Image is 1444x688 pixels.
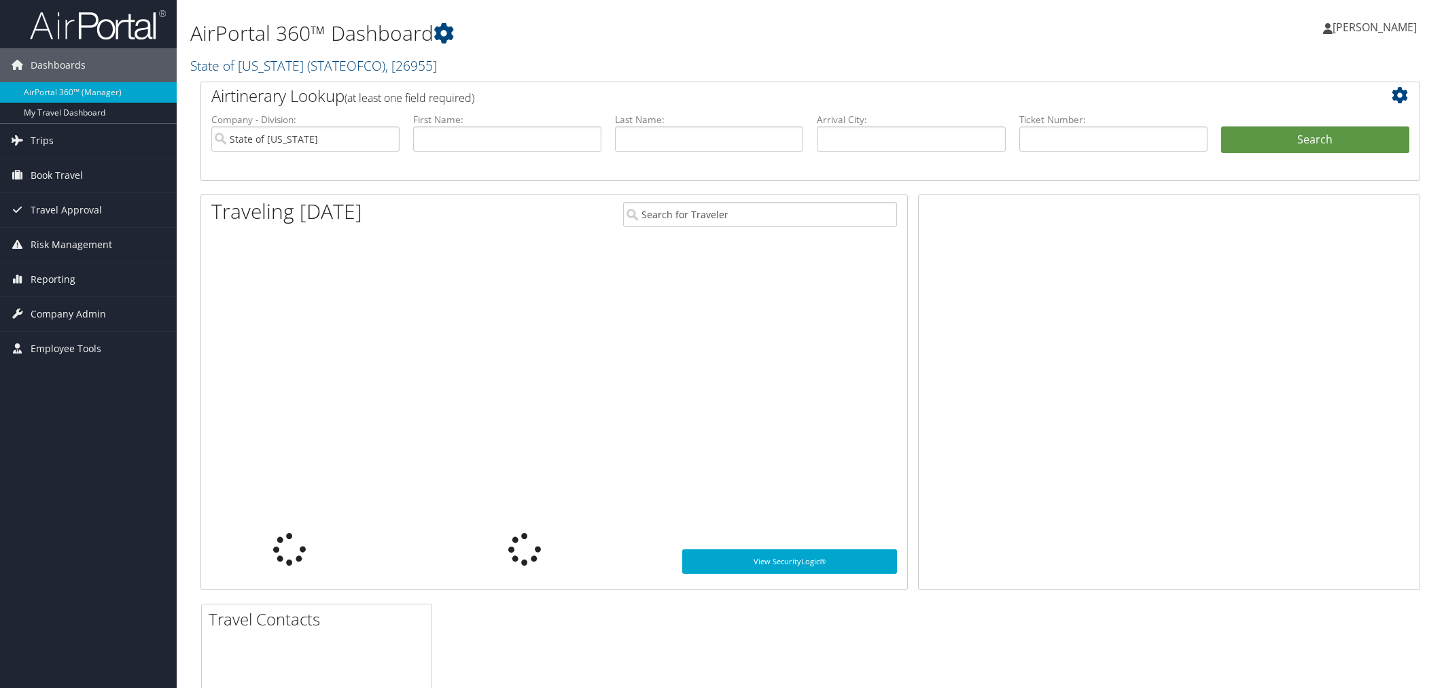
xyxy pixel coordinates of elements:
h2: Airtinerary Lookup [211,84,1308,107]
span: (at least one field required) [345,90,474,105]
label: Ticket Number: [1019,113,1208,126]
span: Trips [31,124,54,158]
span: Book Travel [31,158,83,192]
label: First Name: [413,113,601,126]
span: Travel Approval [31,193,102,227]
label: Last Name: [615,113,803,126]
button: Search [1221,126,1409,154]
a: [PERSON_NAME] [1323,7,1430,48]
span: ( STATEOFCO ) [307,56,385,75]
span: , [ 26955 ] [385,56,437,75]
span: Reporting [31,262,75,296]
h1: Traveling [DATE] [211,197,362,226]
h2: Travel Contacts [209,608,432,631]
a: View SecurityLogic® [682,549,897,574]
label: Company - Division: [211,113,400,126]
span: Company Admin [31,297,106,331]
span: Risk Management [31,228,112,262]
span: Employee Tools [31,332,101,366]
span: Dashboards [31,48,86,82]
img: airportal-logo.png [30,9,166,41]
h1: AirPortal 360™ Dashboard [190,19,1017,48]
span: [PERSON_NAME] [1333,20,1417,35]
label: Arrival City: [817,113,1005,126]
input: Search for Traveler [623,202,897,227]
a: State of [US_STATE] [190,56,437,75]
